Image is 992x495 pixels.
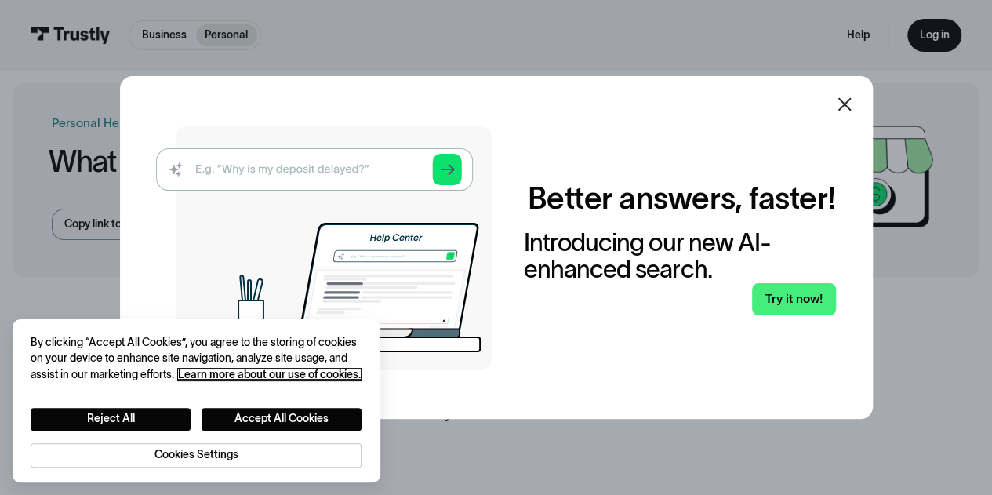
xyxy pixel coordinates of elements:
div: Introducing our new AI-enhanced search. [523,229,835,283]
button: Cookies Settings [31,443,362,468]
a: Try it now! [752,283,835,315]
div: Privacy [31,335,362,468]
button: Accept All Cookies [202,408,362,431]
div: By clicking “Accept All Cookies”, you agree to the storing of cookies on your device to enhance s... [31,335,362,384]
button: Reject All [31,408,191,431]
div: Cookie banner [13,319,380,482]
h2: Better answers, faster! [527,180,835,217]
a: More information about your privacy, opens in a new tab [178,369,361,380]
